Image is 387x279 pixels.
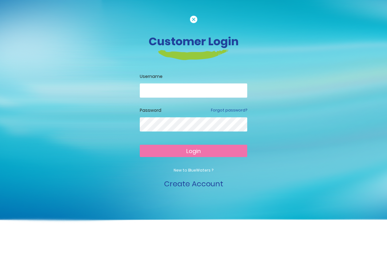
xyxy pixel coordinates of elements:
span: Login [186,147,201,155]
label: Username [140,73,247,80]
button: Login [140,145,247,157]
img: cancel [190,16,197,23]
p: New to BlueWaters ? [140,168,247,173]
label: Password [140,107,161,114]
a: Create Account [164,179,223,189]
img: login-heading-border.png [158,50,229,60]
h3: Customer Login [23,35,365,48]
a: Forgot password? [211,107,247,113]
